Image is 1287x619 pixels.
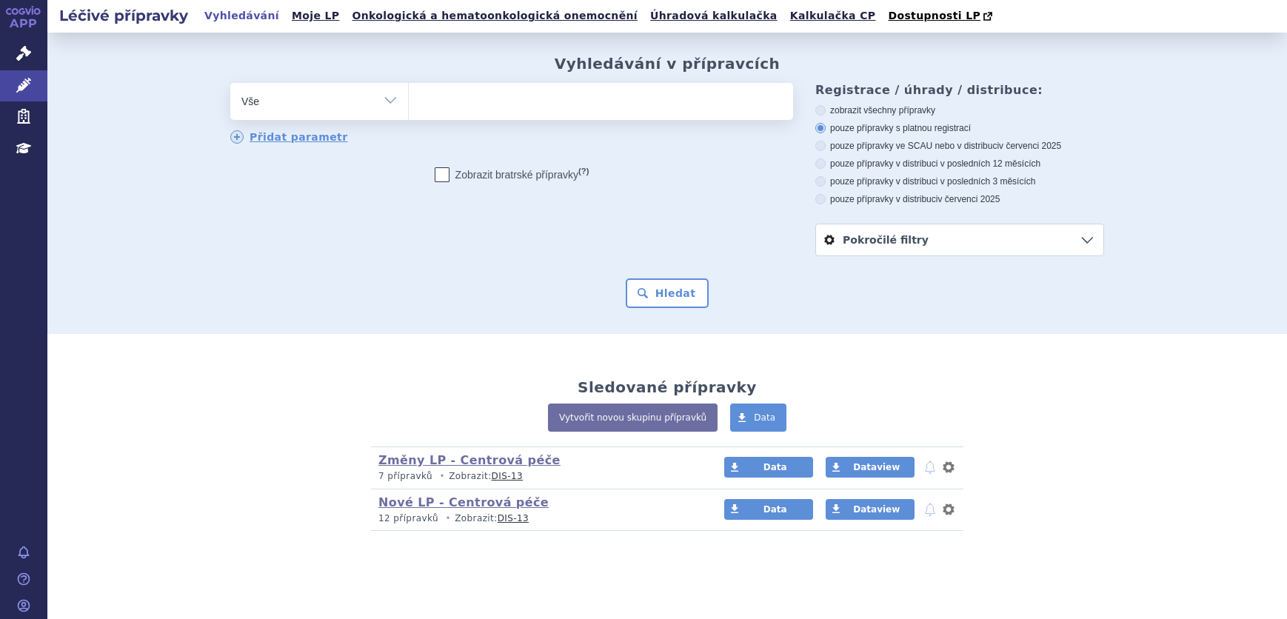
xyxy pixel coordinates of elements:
[815,122,1104,134] label: pouze přípravky s platnou registrací
[435,167,589,182] label: Zobrazit bratrské přípravky
[941,458,956,476] button: nastavení
[378,453,561,467] a: Změny LP - Centrová péče
[763,504,787,515] span: Data
[815,158,1104,170] label: pouze přípravky v distribuci v posledních 12 měsících
[763,462,787,472] span: Data
[548,404,718,432] a: Vytvořit novou skupinu přípravků
[441,512,455,525] i: •
[378,495,549,509] a: Nové LP - Centrová péče
[626,278,709,308] button: Hledat
[786,6,880,26] a: Kalkulačka CP
[815,193,1104,205] label: pouze přípravky v distribuci
[816,224,1103,255] a: Pokročilé filtry
[853,462,900,472] span: Dataview
[999,141,1061,151] span: v červenci 2025
[815,83,1104,97] h3: Registrace / úhrady / distribuce:
[826,457,915,478] a: Dataview
[578,378,757,396] h2: Sledované přípravky
[941,501,956,518] button: nastavení
[937,194,1000,204] span: v červenci 2025
[923,501,937,518] button: notifikace
[923,458,937,476] button: notifikace
[724,457,813,478] a: Data
[287,6,344,26] a: Moje LP
[730,404,786,432] a: Data
[378,471,432,481] span: 7 přípravků
[883,6,1000,27] a: Dostupnosti LP
[853,504,900,515] span: Dataview
[435,470,449,483] i: •
[200,6,284,26] a: Vyhledávání
[888,10,980,21] span: Dostupnosti LP
[498,513,529,523] a: DIS-13
[815,175,1104,187] label: pouze přípravky v distribuci v posledních 3 měsících
[378,470,696,483] p: Zobrazit:
[578,167,589,176] abbr: (?)
[47,5,200,26] h2: Léčivé přípravky
[754,412,775,423] span: Data
[492,471,523,481] a: DIS-13
[378,512,696,525] p: Zobrazit:
[724,499,813,520] a: Data
[555,55,780,73] h2: Vyhledávání v přípravcích
[815,140,1104,152] label: pouze přípravky ve SCAU nebo v distribuci
[646,6,782,26] a: Úhradová kalkulačka
[347,6,642,26] a: Onkologická a hematoonkologická onemocnění
[826,499,915,520] a: Dataview
[378,513,438,523] span: 12 přípravků
[815,104,1104,116] label: zobrazit všechny přípravky
[230,130,348,144] a: Přidat parametr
